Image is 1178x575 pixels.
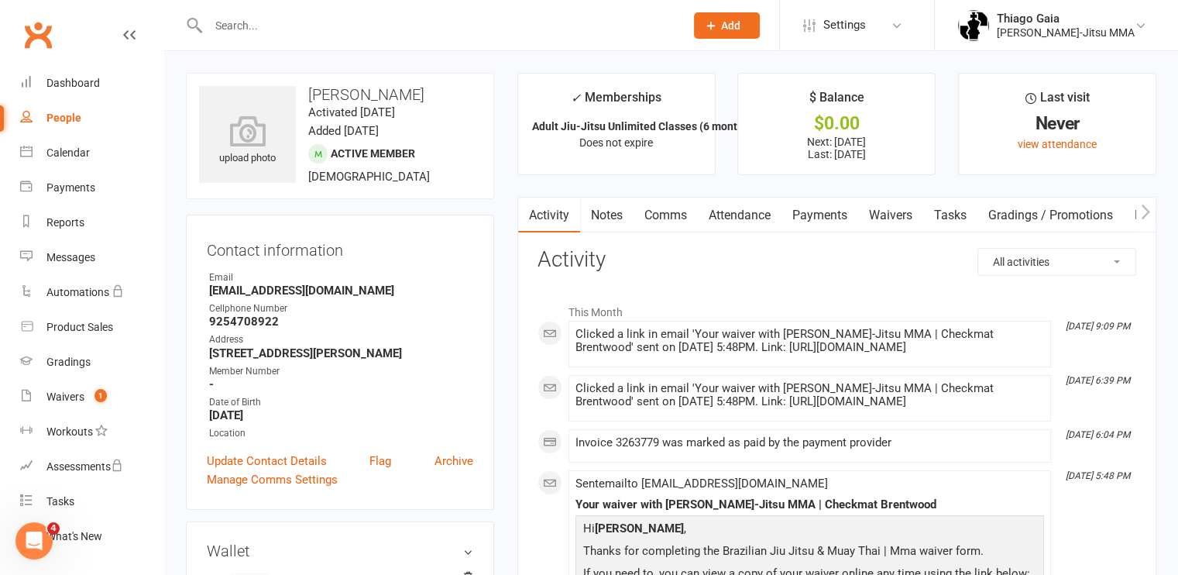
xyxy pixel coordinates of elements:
div: Address [209,332,473,347]
a: Gradings / Promotions [977,198,1124,233]
a: Comms [634,198,698,233]
a: Gradings [20,345,163,380]
strong: 9254708922 [209,315,473,329]
div: Email [209,270,473,285]
div: Calendar [46,146,90,159]
div: Clicked a link in email 'Your waiver with [PERSON_NAME]-Jitsu MMA | Checkmat Brentwood' sent on [... [575,382,1044,408]
a: Flag [369,452,391,470]
strong: [EMAIL_ADDRESS][DOMAIN_NAME] [209,284,473,298]
a: Tasks [923,198,977,233]
a: What's New [20,519,163,554]
a: Tasks [20,484,163,519]
a: Payments [20,170,163,205]
strong: [STREET_ADDRESS][PERSON_NAME] [209,346,473,360]
a: Manage Comms Settings [207,470,338,489]
a: Attendance [698,198,781,233]
a: Calendar [20,136,163,170]
a: Workouts [20,415,163,449]
div: [PERSON_NAME]-Jitsu MMA [997,26,1135,40]
div: Payments [46,181,95,194]
div: Member Number [209,364,473,379]
a: People [20,101,163,136]
a: Clubworx [19,15,57,54]
a: Dashboard [20,66,163,101]
div: Product Sales [46,321,113,333]
a: Waivers 1 [20,380,163,415]
img: thumb_image1620107676.png [958,10,989,41]
a: view attendance [1018,138,1097,150]
div: Clicked a link in email 'Your waiver with [PERSON_NAME]-Jitsu MMA | Checkmat Brentwood' sent on [... [575,328,1044,354]
span: [DEMOGRAPHIC_DATA] [308,170,430,184]
i: ✓ [571,91,581,105]
div: Thiago Gaia [997,12,1135,26]
h3: Wallet [207,542,473,560]
a: Product Sales [20,310,163,345]
a: Update Contact Details [207,452,327,470]
a: Automations [20,275,163,310]
div: Assessments [46,460,123,473]
span: 4 [47,522,60,535]
a: Notes [580,198,634,233]
div: Workouts [46,425,93,438]
p: Next: [DATE] Last: [DATE] [752,136,921,160]
strong: [DATE] [209,408,473,422]
div: Gradings [46,356,91,368]
div: $0.00 [752,115,921,132]
span: Add [721,19,740,32]
a: Reports [20,205,163,240]
div: Invoice 3263779 was marked as paid by the payment provider [575,436,1044,449]
input: Search... [204,15,674,36]
p: Hi , [579,519,1040,542]
p: Thanks for completing the Brazilian Jiu Jitsu & Muay Thai | Mma waiver form. [579,542,1040,564]
div: Tasks [46,495,74,508]
h3: [PERSON_NAME] [199,86,481,103]
iframe: Intercom live chat [15,522,53,560]
div: $ Balance [809,88,864,115]
div: Location [209,426,473,441]
strong: - [209,377,473,391]
div: Automations [46,286,109,298]
a: Assessments [20,449,163,484]
div: What's New [46,530,102,542]
div: Messages [46,251,95,263]
a: Messages [20,240,163,275]
div: Date of Birth [209,395,473,410]
div: Memberships [571,88,661,116]
span: Active member [331,147,415,160]
a: Payments [781,198,858,233]
h3: Activity [537,248,1136,272]
div: Waivers [46,391,84,403]
div: Cellphone Number [209,301,473,316]
a: Waivers [858,198,923,233]
span: Does not expire [579,136,653,149]
strong: Adult Jiu-Jitsu Unlimited Classes (6 month... [532,120,753,133]
a: Activity [518,198,580,233]
h3: Contact information [207,236,473,259]
i: [DATE] 5:48 PM [1066,470,1130,481]
div: Reports [46,216,84,229]
div: People [46,112,81,124]
time: Added [DATE] [308,124,379,138]
div: upload photo [199,115,296,167]
i: [DATE] 6:39 PM [1066,375,1130,386]
i: [DATE] 6:04 PM [1066,429,1130,440]
div: Dashboard [46,77,100,89]
span: Settings [823,8,866,43]
li: This Month [537,296,1136,321]
button: Add [694,12,760,39]
a: Archive [434,452,473,470]
time: Activated [DATE] [308,105,395,119]
strong: [PERSON_NAME] [595,522,684,535]
span: Sent email to [EMAIL_ADDRESS][DOMAIN_NAME] [575,477,828,491]
div: Your waiver with [PERSON_NAME]-Jitsu MMA | Checkmat Brentwood [575,498,1044,511]
span: 1 [94,389,107,402]
div: Never [973,115,1142,132]
i: [DATE] 9:09 PM [1066,321,1130,332]
div: Last visit [1025,88,1090,115]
